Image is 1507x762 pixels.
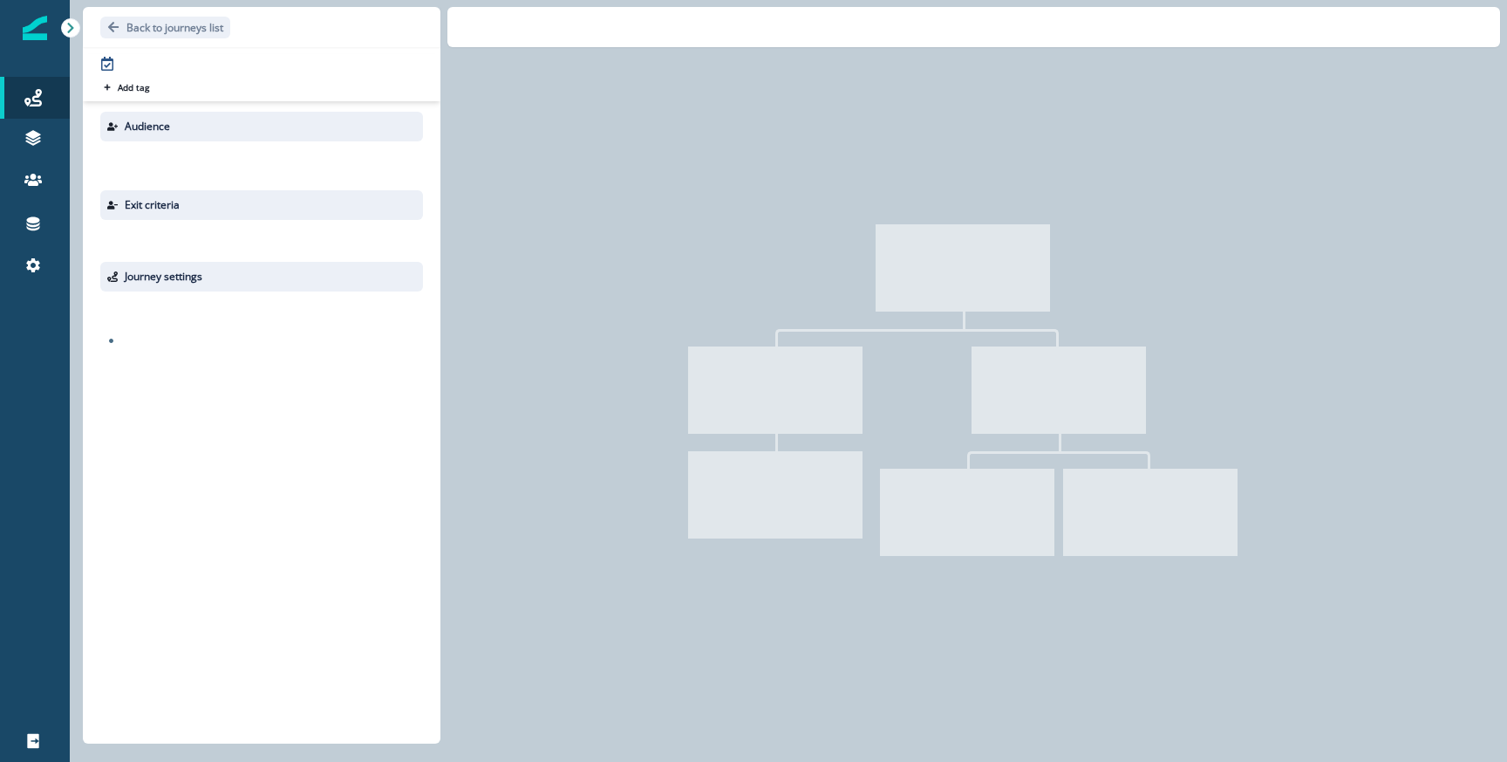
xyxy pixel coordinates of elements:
p: Audience [125,119,170,134]
p: Back to journeys list [126,20,223,35]
p: Exit criteria [125,197,180,213]
button: Add tag [100,80,153,94]
img: Inflection [23,16,47,40]
p: Journey settings [125,269,202,285]
p: Add tag [118,82,149,93]
button: Go back [100,17,230,38]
